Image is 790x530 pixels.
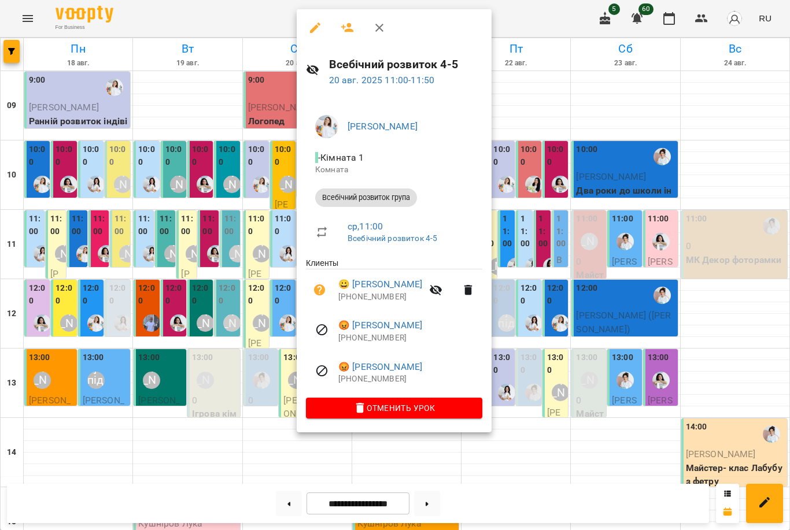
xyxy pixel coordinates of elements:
[329,75,435,86] a: 20 авг. 2025 11:00-11:50
[306,398,482,418] button: Отменить Урок
[338,332,482,344] p: [PHONE_NUMBER]
[306,276,334,304] button: Визит пока не оплачен. Добавить оплату?
[338,277,422,291] a: 😀 [PERSON_NAME]
[348,234,437,243] a: Всебічний розвиток 4-5
[315,364,329,378] svg: Визит отменен
[315,115,338,138] img: 68f234a6bfead1ba308711b9d1017baf.jpg
[315,323,329,337] svg: Визит отменен
[315,192,417,203] span: Всебічний розвиток група
[348,121,418,132] a: [PERSON_NAME]
[338,373,482,385] p: [PHONE_NUMBER]
[306,257,482,398] ul: Клиенты
[338,291,422,303] p: [PHONE_NUMBER]
[315,152,367,163] span: - Кімната 1
[329,55,482,73] h6: Всебічний розвиток 4-5
[315,401,473,415] span: Отменить Урок
[348,221,383,232] a: ср , 11:00
[338,318,422,332] a: 😡 [PERSON_NAME]
[315,164,473,176] p: Комната
[338,360,422,374] a: 😡 [PERSON_NAME]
